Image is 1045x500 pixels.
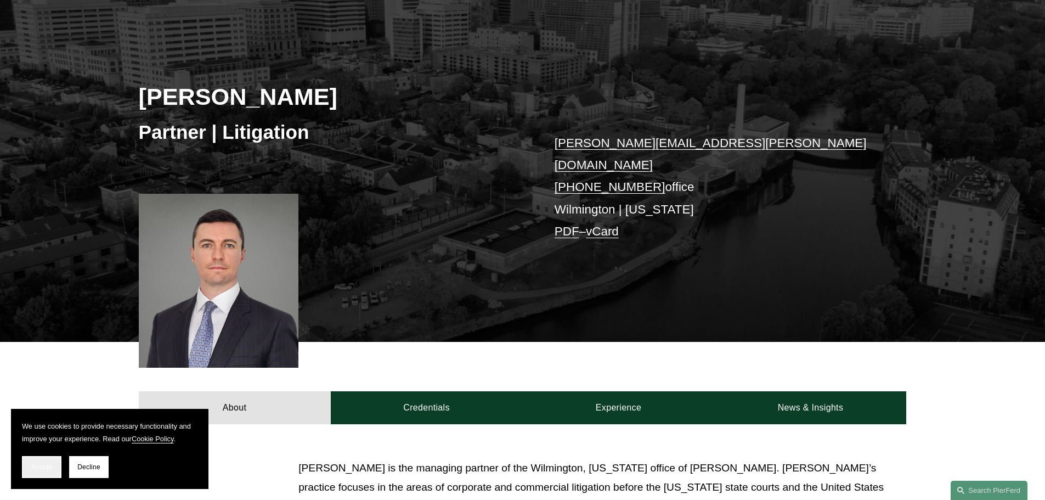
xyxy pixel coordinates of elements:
p: office Wilmington | [US_STATE] – [555,132,874,243]
a: PDF [555,224,579,238]
section: Cookie banner [11,409,208,489]
a: [PHONE_NUMBER] [555,180,665,194]
a: [PERSON_NAME][EMAIL_ADDRESS][PERSON_NAME][DOMAIN_NAME] [555,136,867,172]
a: Experience [523,391,715,424]
a: About [139,391,331,424]
h2: [PERSON_NAME] [139,82,523,111]
a: Cookie Policy [132,435,174,443]
a: vCard [586,224,619,238]
a: News & Insights [714,391,906,424]
button: Accept [22,456,61,478]
a: Search this site [951,481,1027,500]
p: We use cookies to provide necessary functionality and improve your experience. Read our . [22,420,197,445]
h3: Partner | Litigation [139,120,523,144]
span: Accept [31,463,52,471]
a: Credentials [331,391,523,424]
span: Decline [77,463,100,471]
button: Decline [69,456,109,478]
